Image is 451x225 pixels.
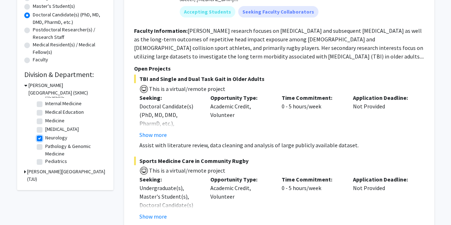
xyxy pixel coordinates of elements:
[353,175,414,184] p: Application Deadline:
[33,11,106,26] label: Doctoral Candidate(s) (PhD, MD, DMD, PharmD, etc.)
[45,126,79,133] label: [MEDICAL_DATA]
[353,93,414,102] p: Application Deadline:
[45,108,84,116] label: Medical Education
[282,93,342,102] p: Time Commitment:
[134,27,424,60] fg-read-more: [PERSON_NAME] research focuses on [MEDICAL_DATA] and subsequent [MEDICAL_DATA] as well as the lon...
[33,26,106,41] label: Postdoctoral Researcher(s) / Research Staff
[33,2,75,10] label: Master's Student(s)
[282,175,342,184] p: Time Commitment:
[24,70,106,79] h2: Division & Department:
[33,41,106,56] label: Medical Resident(s) / Medical Fellow(s)
[210,175,271,184] p: Opportunity Type:
[27,168,106,183] h3: [PERSON_NAME][GEOGRAPHIC_DATA] (TJU)
[180,6,235,17] mat-chip: Accepting Students
[348,175,419,221] div: Not Provided
[29,82,106,97] h3: [PERSON_NAME][GEOGRAPHIC_DATA] (SKMC)
[134,64,424,73] p: Open Projects
[45,158,67,165] label: Pediatrics
[238,6,318,17] mat-chip: Seeking Faculty Collaborators
[348,93,419,139] div: Not Provided
[45,117,65,124] label: Medicine
[205,93,276,139] div: Academic Credit, Volunteer
[139,212,167,221] button: Show more
[45,134,67,142] label: Neurology
[139,175,200,184] p: Seeking:
[210,93,271,102] p: Opportunity Type:
[148,85,225,92] span: This is a virtual/remote project
[148,167,225,174] span: This is a virtual/remote project
[139,102,200,170] div: Doctoral Candidate(s) (PhD, MD, DMD, PharmD, etc.), Postdoctoral Researcher(s) / Research Staff, ...
[134,27,188,34] b: Faculty Information:
[276,93,348,139] div: 0 - 5 hours/week
[45,143,104,158] label: Pathology & Genomic Medicine
[205,175,276,221] div: Academic Credit, Volunteer
[134,157,424,165] span: Sports Medicine Care in Community Rugby
[45,100,82,107] label: Internal Medicine
[139,141,424,149] p: Assist with literature review, data cleaning and analysis of large publicly available dataset.
[139,93,200,102] p: Seeking:
[5,193,30,220] iframe: Chat
[134,75,424,83] span: TBI and Single and Dual Task Gait in Older Adults
[276,175,348,221] div: 0 - 5 hours/week
[33,56,48,63] label: Faculty
[139,131,167,139] button: Show more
